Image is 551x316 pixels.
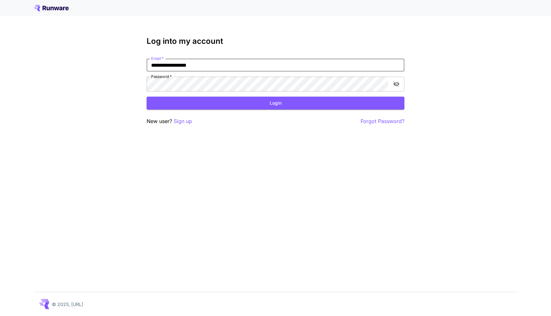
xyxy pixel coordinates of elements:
button: Login [147,97,404,110]
p: © 2025, [URL] [52,301,83,308]
h3: Log into my account [147,37,404,46]
label: Email [151,56,164,61]
p: New user? [147,117,192,125]
button: Sign up [174,117,192,125]
button: toggle password visibility [391,78,402,90]
button: Forgot Password? [361,117,404,125]
label: Password [151,74,172,79]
